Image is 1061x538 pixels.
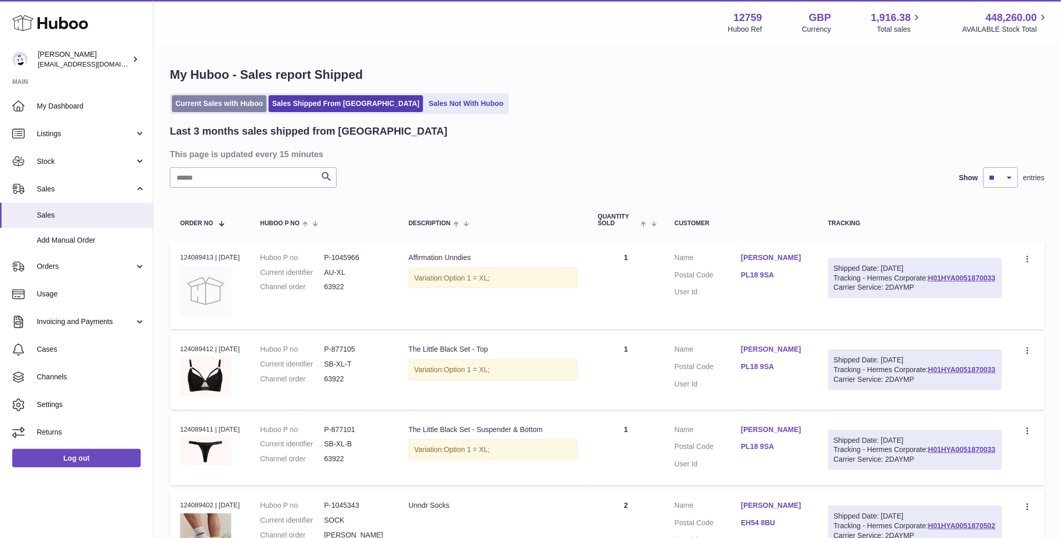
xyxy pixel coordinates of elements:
a: 1,916.38 Total sales [871,11,923,34]
h2: Last 3 months sales shipped from [GEOGRAPHIC_DATA] [170,124,448,138]
div: Shipped Date: [DATE] [834,511,996,521]
div: Shipped Date: [DATE] [834,436,996,445]
dt: Name [675,345,741,357]
span: Stock [37,157,135,166]
a: PL18 9SA [741,362,808,372]
div: Unndr Socks [409,501,578,510]
span: AVAILABLE Stock Total [962,25,1049,34]
div: [PERSON_NAME] [38,50,130,69]
div: Carrier Service: 2DAYMP [834,283,996,292]
a: [PERSON_NAME] [741,501,808,510]
div: 124089412 | [DATE] [180,345,240,354]
dt: Huboo P no [260,253,324,263]
a: PL18 9SA [741,442,808,451]
span: 448,260.00 [986,11,1037,25]
span: Channels [37,372,145,382]
dt: User Id [675,459,741,469]
dt: Huboo P no [260,345,324,354]
img: 127591716465160.png [180,437,231,466]
dd: P-1045343 [324,501,388,510]
strong: 12759 [734,11,762,25]
div: Carrier Service: 2DAYMP [834,375,996,384]
div: Tracking - Hermes Corporate: [828,350,1002,390]
span: Sales [37,210,145,220]
div: Affirmation Unndies [409,253,578,263]
dt: User Id [675,287,741,297]
dt: Name [675,501,741,513]
a: H01HYA0051870502 [928,522,996,530]
img: 127591716465189.png [180,357,231,397]
dt: Current identifier [260,515,324,525]
span: Huboo P no [260,220,300,227]
span: Invoicing and Payments [37,317,135,327]
a: Sales Shipped From [GEOGRAPHIC_DATA] [269,95,423,112]
a: H01HYA0051870033 [928,274,996,282]
div: 124089402 | [DATE] [180,501,240,510]
label: Show [959,173,978,183]
div: Tracking - Hermes Corporate: [828,430,1002,470]
h1: My Huboo - Sales report Shipped [170,67,1045,83]
span: Quantity Sold [598,213,638,227]
dd: AU-XL [324,268,388,277]
span: [EMAIL_ADDRESS][DOMAIN_NAME] [38,60,150,68]
dt: Channel order [260,454,324,464]
a: H01HYA0051870033 [928,445,996,454]
a: [PERSON_NAME] [741,425,808,435]
div: Variation: [409,359,578,380]
span: Cases [37,345,145,354]
div: Variation: [409,268,578,289]
dt: Huboo P no [260,501,324,510]
div: Variation: [409,439,578,460]
span: Description [409,220,451,227]
dt: Name [675,425,741,437]
span: entries [1023,173,1045,183]
span: Orders [37,262,135,271]
span: Returns [37,427,145,437]
div: Shipped Date: [DATE] [834,355,996,365]
a: [PERSON_NAME] [741,253,808,263]
span: Option 1 = XL; [444,274,490,282]
dt: Current identifier [260,268,324,277]
div: The Little Black Set - Top [409,345,578,354]
div: Shipped Date: [DATE] [834,264,996,273]
span: 1,916.38 [871,11,911,25]
dd: 63922 [324,454,388,464]
td: 1 [588,243,665,329]
td: 1 [588,334,665,409]
dt: User Id [675,379,741,389]
span: Settings [37,400,145,410]
img: no-photo.jpg [180,265,231,316]
a: [PERSON_NAME] [741,345,808,354]
a: EH54 8BU [741,518,808,528]
span: Usage [37,289,145,299]
a: 448,260.00 AVAILABLE Stock Total [962,11,1049,34]
dt: Postal Code [675,518,741,530]
span: Total sales [877,25,922,34]
dt: Postal Code [675,362,741,374]
div: Tracking - Hermes Corporate: [828,258,1002,298]
dt: Channel order [260,282,324,292]
dt: Postal Code [675,442,741,454]
a: Log out [12,449,141,467]
span: Option 1 = XL; [444,365,490,374]
span: My Dashboard [37,101,145,111]
dt: Current identifier [260,439,324,449]
a: Sales Not With Huboo [425,95,507,112]
div: Carrier Service: 2DAYMP [834,455,996,464]
td: 1 [588,415,665,486]
div: Tracking [828,220,1002,227]
span: Option 1 = XL; [444,445,490,454]
div: Currency [802,25,831,34]
dt: Current identifier [260,359,324,369]
img: sofiapanwar@unndr.com [12,52,28,67]
span: Sales [37,184,135,194]
div: Huboo Ref [728,25,762,34]
dd: SB-XL-T [324,359,388,369]
dd: P-1045966 [324,253,388,263]
dd: 63922 [324,282,388,292]
dd: SOCK [324,515,388,525]
dt: Name [675,253,741,265]
dd: P-877101 [324,425,388,435]
div: 124089411 | [DATE] [180,425,240,434]
div: 124089413 | [DATE] [180,253,240,262]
